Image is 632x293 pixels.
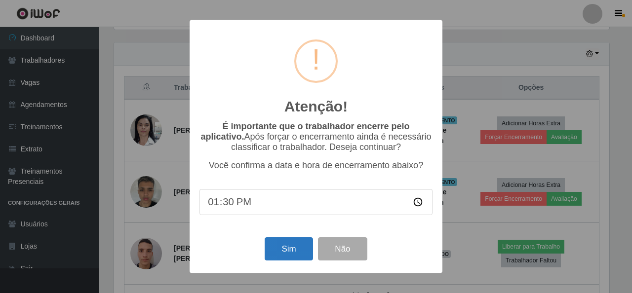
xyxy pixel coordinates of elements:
[265,237,313,260] button: Sim
[284,98,348,115] h2: Atenção!
[318,237,367,260] button: Não
[199,160,433,171] p: Você confirma a data e hora de encerramento abaixo?
[200,121,409,142] b: É importante que o trabalhador encerre pelo aplicativo.
[199,121,433,152] p: Após forçar o encerramento ainda é necessário classificar o trabalhador. Deseja continuar?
